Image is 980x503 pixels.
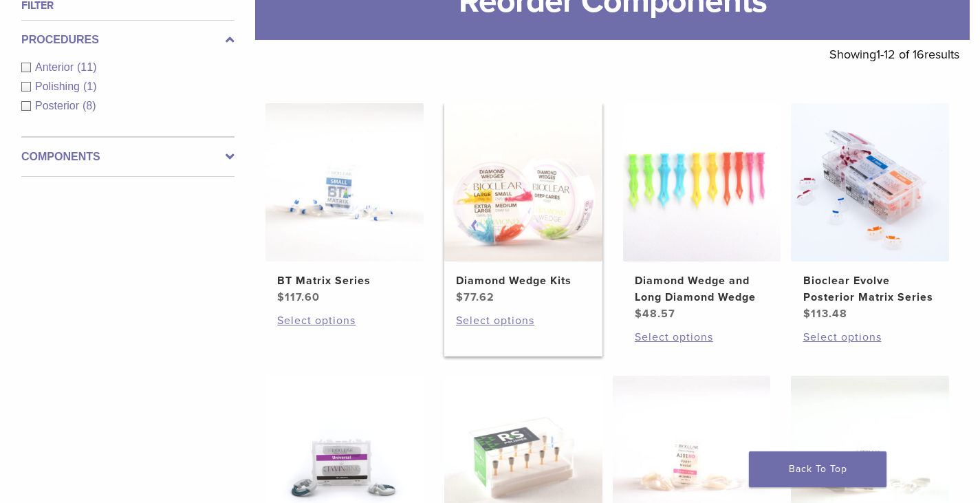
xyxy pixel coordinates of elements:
h2: Diamond Wedge Kits [456,272,590,289]
span: Posterior [35,100,83,111]
a: Select options for “Bioclear Evolve Posterior Matrix Series” [803,329,937,345]
span: (11) [77,61,96,73]
bdi: 113.48 [803,307,847,321]
span: $ [803,307,811,321]
span: (1) [83,81,97,92]
bdi: 77.62 [456,290,494,304]
a: Diamond Wedge KitsDiamond Wedge Kits $77.62 [444,103,602,306]
span: $ [635,307,642,321]
a: Diamond Wedge and Long Diamond WedgeDiamond Wedge and Long Diamond Wedge $48.57 [623,103,781,322]
label: Procedures [21,32,235,48]
a: Select options for “Diamond Wedge and Long Diamond Wedge” [635,329,769,345]
span: $ [456,290,464,304]
img: Diamond Wedge and Long Diamond Wedge [623,103,781,261]
a: Select options for “Diamond Wedge Kits” [456,312,590,329]
span: 1-12 of 16 [876,47,924,62]
label: Components [21,149,235,165]
img: Bioclear Evolve Posterior Matrix Series [791,103,949,261]
span: Anterior [35,61,77,73]
a: Bioclear Evolve Posterior Matrix SeriesBioclear Evolve Posterior Matrix Series $113.48 [791,103,949,322]
h2: Bioclear Evolve Posterior Matrix Series [803,272,937,306]
span: $ [277,290,285,304]
img: BT Matrix Series [265,103,424,261]
bdi: 117.60 [277,290,320,304]
bdi: 48.57 [635,307,675,321]
h2: BT Matrix Series [277,272,411,289]
h2: Diamond Wedge and Long Diamond Wedge [635,272,769,306]
a: Select options for “BT Matrix Series” [277,312,411,329]
a: BT Matrix SeriesBT Matrix Series $117.60 [265,103,424,306]
a: Back To Top [749,451,886,487]
span: Polishing [35,81,83,92]
p: Showing results [829,40,959,69]
img: Diamond Wedge Kits [444,103,602,261]
span: (8) [83,100,96,111]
